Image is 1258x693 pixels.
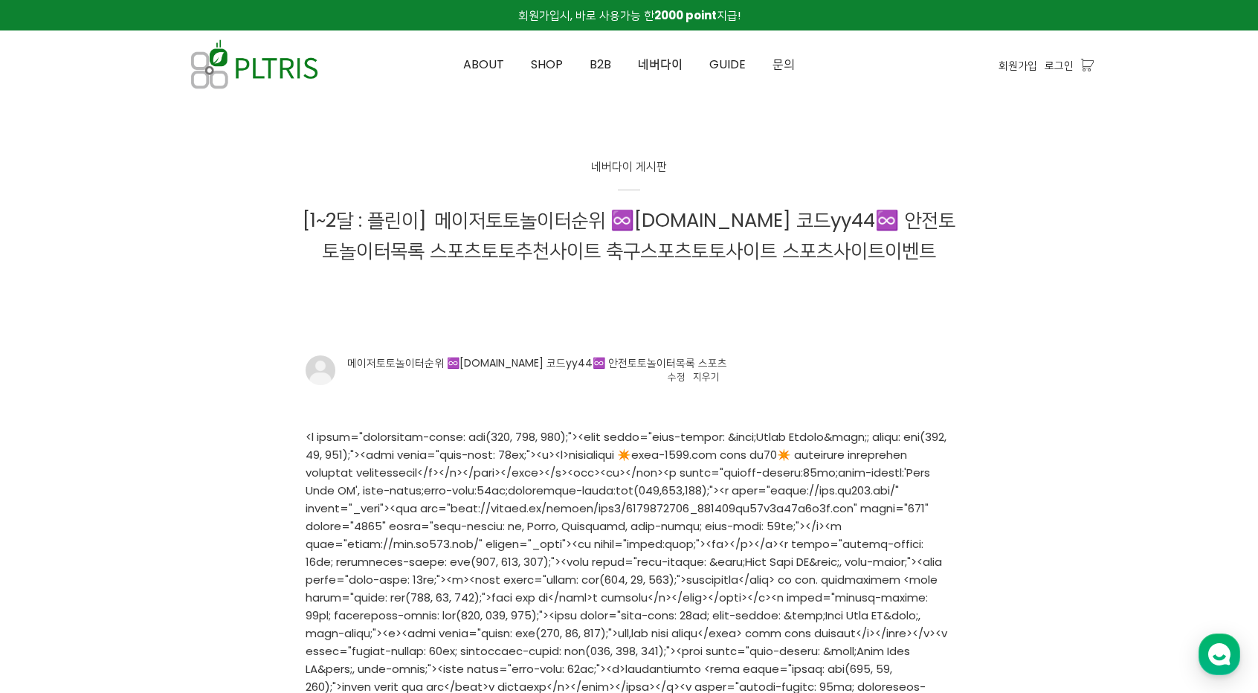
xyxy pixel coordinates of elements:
[696,31,759,98] a: GUIDE
[463,56,504,73] span: ABOUT
[759,31,808,98] a: 문의
[518,7,741,23] span: 회원가입시, 바로 사용가능 한 지급!
[772,56,795,73] span: 문의
[347,355,727,371] div: 메이저토토놀이터순위 ♾️[DOMAIN_NAME] 코드yy44♾️ 안전토토놀이터목록 스포츠
[517,31,576,98] a: SHOP
[693,370,720,384] a: 지우기
[531,56,563,73] span: SHOP
[638,56,683,73] span: 네버다이
[590,56,611,73] span: B2B
[576,31,625,98] a: B2B
[591,158,667,190] a: 네버다이 게시판
[654,7,717,23] strong: 2000 point
[1045,57,1074,74] a: 로그인
[625,31,696,98] a: 네버다이
[709,56,746,73] span: GUIDE
[668,370,686,384] a: 수정
[303,207,434,233] a: [1~2달 : 플린이]
[294,205,964,266] h1: 메이저토토놀이터순위 ♾️[DOMAIN_NAME] 코드yy44♾️ 안전토토놀이터목록 스포츠토토추천사이트 축구스포츠토토사이트 스포츠사이트이벤트
[999,57,1037,74] a: 회원가입
[450,31,517,98] a: ABOUT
